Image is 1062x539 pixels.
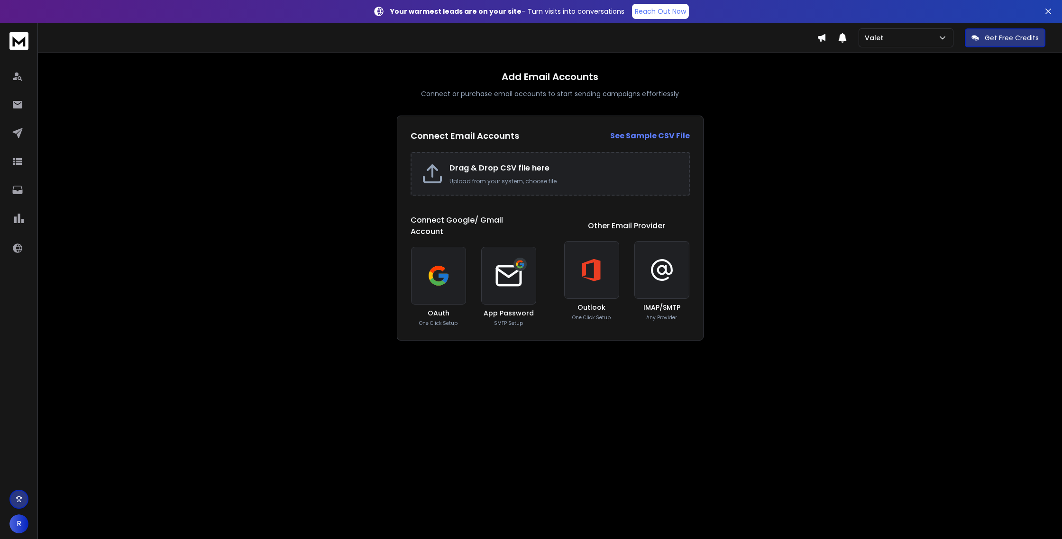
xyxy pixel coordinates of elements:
p: – Turn visits into conversations [390,7,624,16]
p: One Click Setup [572,314,611,321]
h1: Add Email Accounts [502,70,598,83]
p: SMTP Setup [494,320,523,327]
button: R [9,514,28,533]
p: Upload from your system, choose file [449,178,679,185]
p: Get Free Credits [985,33,1039,43]
h1: Connect Google/ Gmail Account [411,215,537,237]
p: Valet [865,33,887,43]
button: Get Free Credits [965,28,1045,47]
a: Reach Out Now [632,4,689,19]
img: logo [9,32,28,50]
h3: OAuth [428,308,449,318]
p: Connect or purchase email accounts to start sending campaigns effortlessly [421,89,679,99]
p: Reach Out Now [635,7,686,16]
h3: Outlook [577,303,605,312]
h3: App Password [484,308,534,318]
h3: IMAP/SMTP [643,303,680,312]
strong: Your warmest leads are on your site [390,7,522,16]
h1: Other Email Provider [588,220,665,232]
p: One Click Setup [419,320,458,327]
h2: Connect Email Accounts [411,129,519,143]
h2: Drag & Drop CSV file here [449,162,679,174]
a: See Sample CSV File [610,130,690,142]
p: Any Provider [646,314,677,321]
strong: See Sample CSV File [610,130,690,141]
